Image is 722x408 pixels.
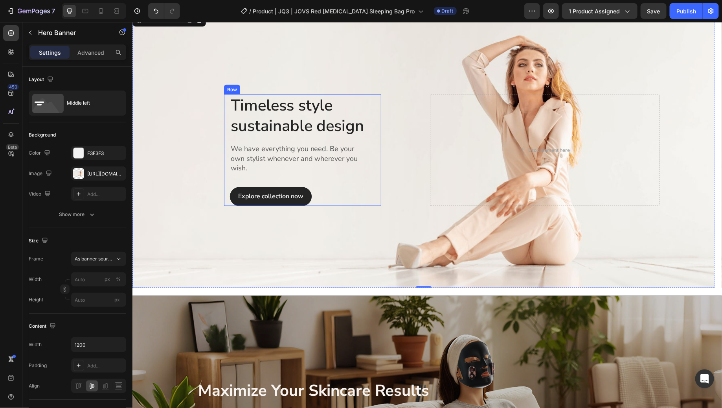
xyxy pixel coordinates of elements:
button: Show more [29,207,126,222]
span: As banner source [75,255,113,262]
div: % [116,276,121,283]
div: Middle left [67,94,115,112]
div: Video [29,189,52,199]
div: Drop element here [396,125,438,131]
p: Advanced [77,48,104,57]
button: Publish [670,3,703,19]
div: Open Intercom Messenger [695,369,714,388]
div: px [105,276,110,283]
input: px% [71,272,126,286]
span: 1 product assigned [569,7,620,15]
button: As banner source [71,252,126,266]
label: Height [29,296,43,303]
div: [URL][DOMAIN_NAME] [87,170,124,177]
span: Product | JQ3 | JOVS Red [MEDICAL_DATA] Sleeping Bag Pro [253,7,415,15]
input: Auto [72,338,126,352]
div: Add... [87,362,124,369]
div: Width [29,341,42,348]
div: Undo/Redo [148,3,180,19]
label: Width [29,276,42,283]
span: Draft [442,7,454,15]
input: px [71,293,126,307]
div: Beta [6,144,19,150]
div: Publish [676,7,696,15]
div: Add... [87,191,124,198]
div: Padding [29,362,47,369]
div: Show more [59,210,96,218]
span: Save [647,8,660,15]
button: Save [641,3,667,19]
button: % [103,275,112,284]
p: Hero Banner [38,28,105,37]
button: 7 [3,3,59,19]
div: F3F3F3 [87,150,124,157]
button: 1 product assigned [562,3,637,19]
div: Align [29,382,40,390]
div: Background [29,131,56,138]
p: 7 [51,6,55,16]
div: Content [29,321,57,332]
strong: Maximize Your Skincare Results [66,358,297,380]
iframe: Design area [132,22,722,408]
div: 450 [7,84,19,90]
button: px [114,275,123,284]
span: px [114,297,120,303]
div: Color [29,148,52,159]
label: Frame [29,255,43,262]
p: Settings [39,48,61,57]
div: Layout [29,74,55,85]
div: Size [29,236,50,246]
span: / [250,7,252,15]
div: Image [29,168,53,179]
